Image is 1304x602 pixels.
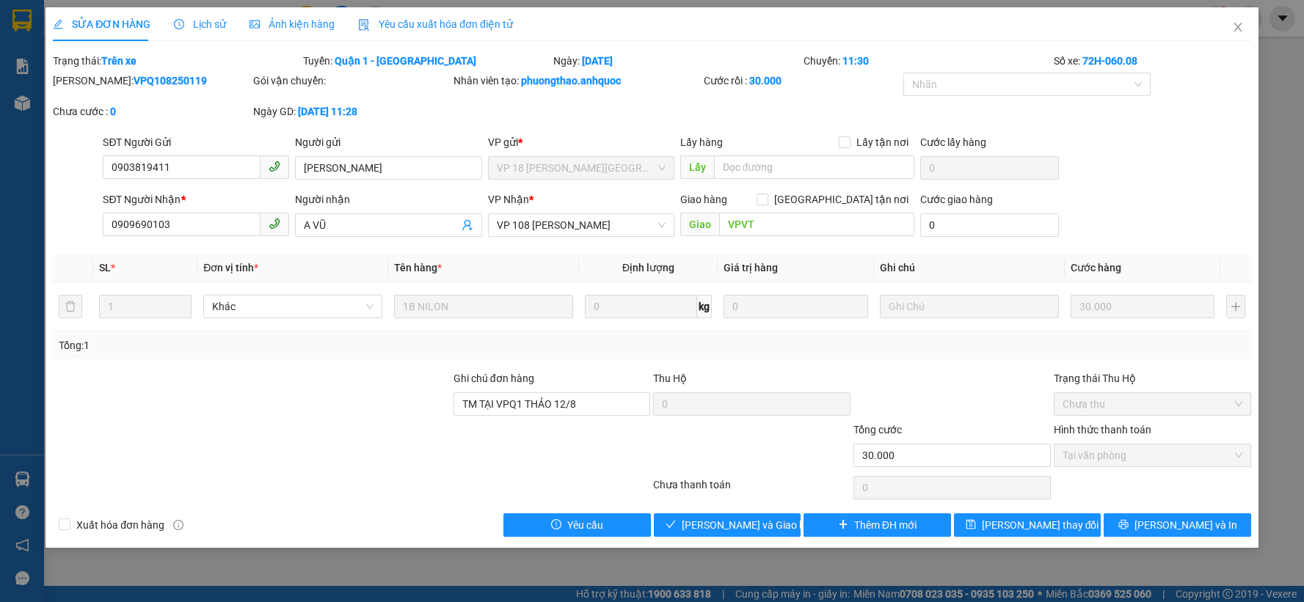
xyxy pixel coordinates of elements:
div: VP gửi [488,134,674,150]
b: Trên xe [101,55,136,67]
label: Cước lấy hàng [920,136,986,148]
button: Close [1217,7,1259,48]
label: Hình thức thanh toán [1054,424,1151,436]
span: Thu Hộ [653,372,687,384]
b: [DATE] [582,55,613,67]
span: Giao [680,213,719,236]
b: Quận 1 - [GEOGRAPHIC_DATA] [335,55,476,67]
span: Định lượng [622,262,674,274]
input: 0 [1071,295,1215,318]
div: Trạng thái Thu Hộ [1054,370,1251,386]
span: [PERSON_NAME] thay đổi [982,517,1099,533]
span: [GEOGRAPHIC_DATA] tận nơi [768,191,914,208]
input: Cước lấy hàng [920,156,1059,180]
label: Cước giao hàng [920,194,993,205]
div: Ngày GD: [253,103,451,120]
span: Khác [212,296,374,317]
span: close [1232,21,1244,33]
span: Lấy hàng [680,136,723,148]
input: VD: Bàn, Ghế [394,295,573,318]
span: Yêu cầu xuất hóa đơn điện tử [358,18,513,30]
span: printer [1118,519,1129,531]
b: 72H-060.08 [1082,55,1137,67]
b: 11:30 [842,55,869,67]
button: save[PERSON_NAME] thay đổi [954,513,1101,537]
div: [PERSON_NAME]: [53,73,250,89]
div: Tuyến: [302,53,552,69]
span: Lấy [680,155,714,179]
span: save [966,519,976,531]
th: Ghi chú [874,254,1065,282]
b: VPQ108250119 [134,75,207,87]
div: Người nhận [295,191,481,208]
b: [DATE] 11:28 [298,106,357,117]
span: SỬA ĐƠN HÀNG [53,18,150,30]
span: phone [269,218,280,230]
div: Số xe: [1052,53,1253,69]
span: Giao hàng [680,194,727,205]
span: VP Nhận [488,194,529,205]
div: Trạng thái: [51,53,302,69]
span: clock-circle [174,19,184,29]
button: printer[PERSON_NAME] và In [1104,513,1251,537]
span: VP 108 Lê Hồng Phong - Vũng Tàu [497,214,666,236]
span: [PERSON_NAME] và Giao hàng [682,517,823,533]
span: exclamation-circle [551,519,561,531]
button: exclamation-circleYêu cầu [503,513,651,537]
span: check [666,519,676,531]
button: delete [59,295,82,318]
span: Đơn vị tính [203,262,258,274]
b: 30.000 [749,75,782,87]
span: kg [697,295,712,318]
span: user-add [462,219,473,231]
span: Tổng cước [853,424,902,436]
span: Xuất hóa đơn hàng [70,517,170,533]
span: Thêm ĐH mới [854,517,917,533]
div: Ngày: [552,53,802,69]
div: Người gửi [295,134,481,150]
span: Cước hàng [1071,262,1121,274]
span: Chưa thu [1063,393,1242,415]
input: Ghi chú đơn hàng [454,392,651,416]
span: picture [249,19,260,29]
span: info-circle [173,520,183,530]
span: Lấy tận nơi [850,134,914,150]
div: Chuyến: [802,53,1052,69]
button: check[PERSON_NAME] và Giao hàng [654,513,801,537]
span: phone [269,161,280,172]
button: plus [1226,295,1245,318]
div: SĐT Người Gửi [103,134,289,150]
b: 0 [110,106,116,117]
div: Cước rồi : [704,73,901,89]
div: Nhân viên tạo: [454,73,701,89]
input: Cước giao hàng [920,213,1059,237]
div: Tổng: 1 [59,337,503,353]
div: SĐT Người Nhận [103,191,289,208]
img: icon [358,19,370,31]
span: SL [99,262,111,274]
span: Tại văn phòng [1063,444,1242,466]
span: Lịch sử [174,18,226,30]
label: Ghi chú đơn hàng [454,372,534,384]
button: plusThêm ĐH mới [804,513,951,537]
span: Tên hàng [394,262,442,274]
b: phuongthao.anhquoc [521,75,621,87]
div: Chưa cước : [53,103,250,120]
div: Chưa thanh toán [652,477,852,502]
div: Gói vận chuyển: [253,73,451,89]
span: Giá trị hàng [724,262,778,274]
input: Dọc đường [714,155,915,179]
span: [PERSON_NAME] và In [1134,517,1237,533]
input: 0 [724,295,868,318]
span: Ảnh kiện hàng [249,18,335,30]
span: plus [838,519,848,531]
span: VP 18 Nguyễn Thái Bình - Quận 1 [497,157,666,179]
input: Ghi Chú [880,295,1059,318]
input: Dọc đường [719,213,915,236]
span: edit [53,19,63,29]
span: Yêu cầu [567,517,603,533]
